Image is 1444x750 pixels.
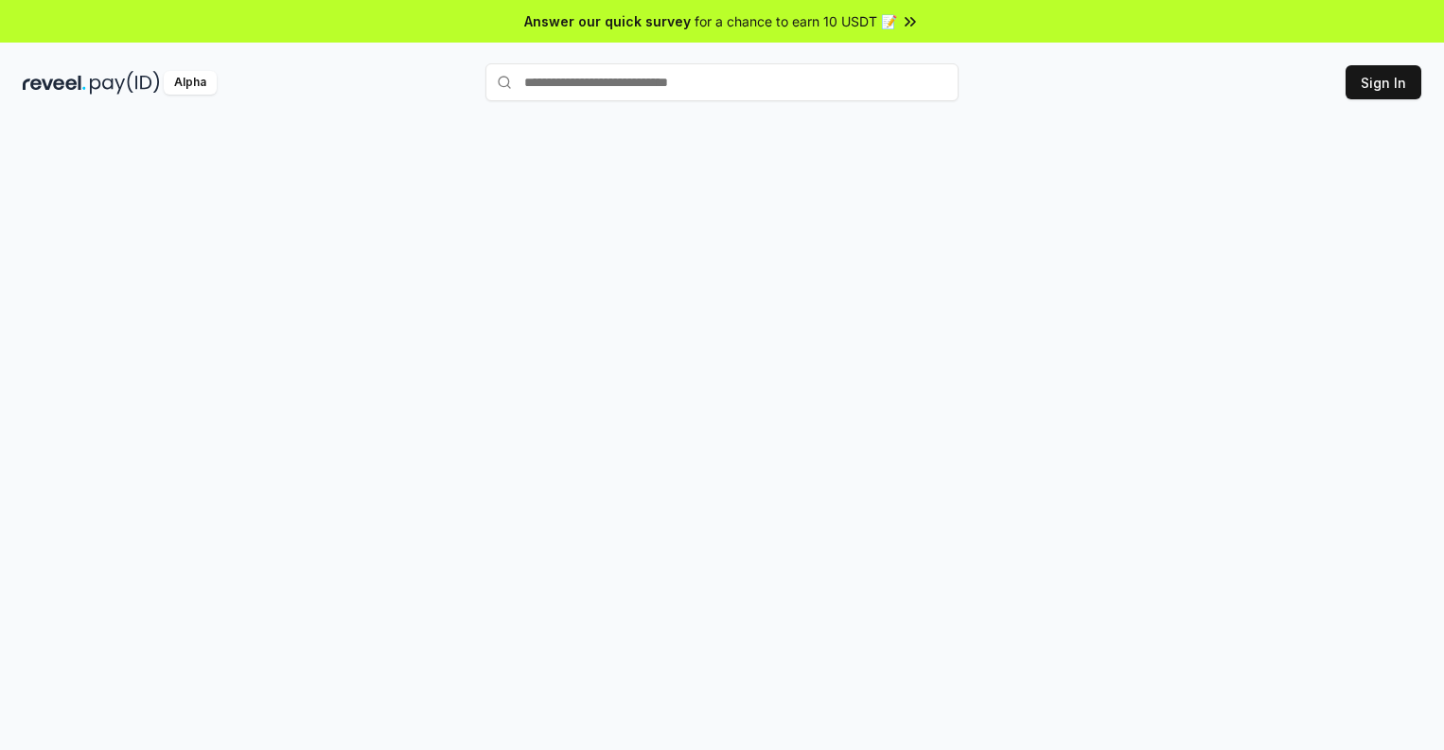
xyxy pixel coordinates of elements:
[23,71,86,95] img: reveel_dark
[90,71,160,95] img: pay_id
[164,71,217,95] div: Alpha
[1346,65,1421,99] button: Sign In
[695,11,897,31] span: for a chance to earn 10 USDT 📝
[524,11,691,31] span: Answer our quick survey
